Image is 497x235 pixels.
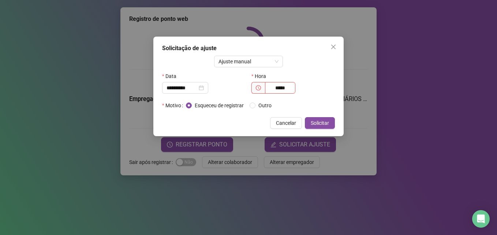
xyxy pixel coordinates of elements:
span: close [330,44,336,50]
button: Cancelar [270,117,302,129]
span: clock-circle [256,85,261,90]
label: Motivo [162,100,186,111]
button: Close [328,41,339,53]
button: Solicitar [305,117,335,129]
span: Outro [255,101,274,109]
span: Ajuste manual [218,56,279,67]
label: Hora [251,70,271,82]
span: Solicitar [311,119,329,127]
span: Esqueceu de registrar [192,101,247,109]
span: Cancelar [276,119,296,127]
div: Solicitação de ajuste [162,44,335,53]
label: Data [162,70,181,82]
div: Open Intercom Messenger [472,210,490,228]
